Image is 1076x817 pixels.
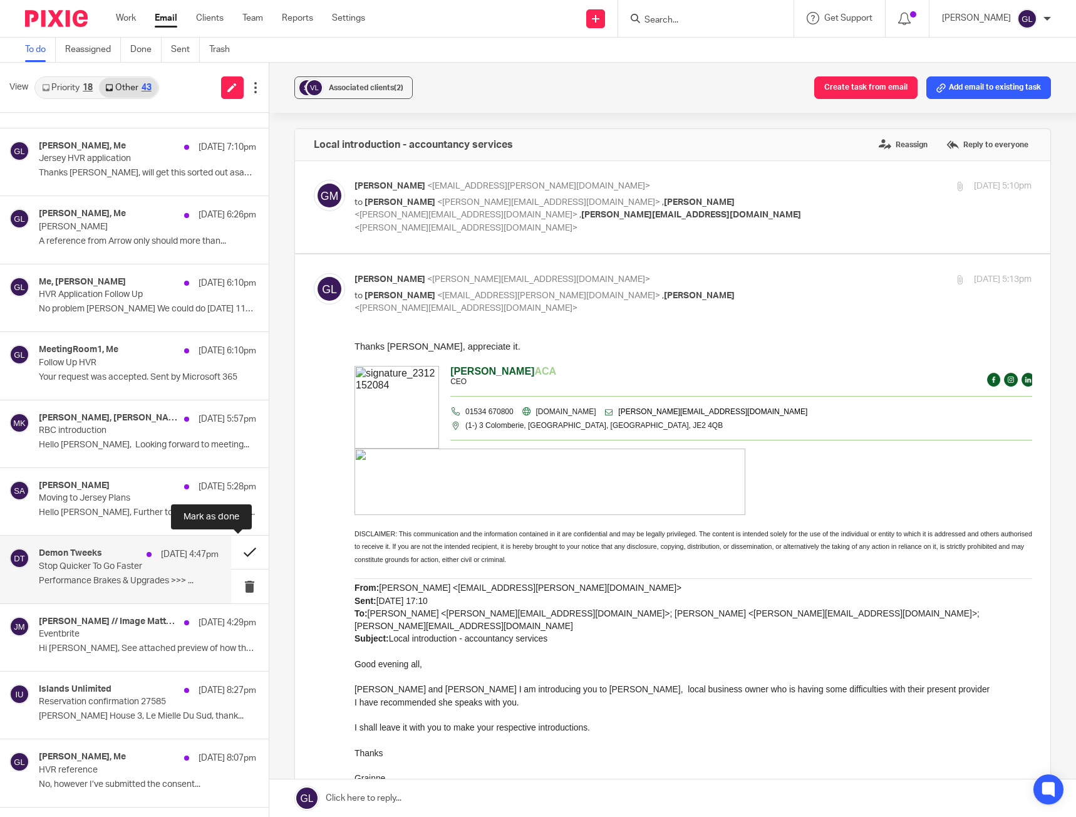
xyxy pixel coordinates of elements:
[1017,9,1037,29] img: svg%3E
[39,548,102,559] h4: Demon Tweeks
[39,561,182,572] p: Stop Quicker To Go Faster
[264,67,453,76] span: [PERSON_NAME][EMAIL_ADDRESS][DOMAIN_NAME]
[9,752,29,772] img: svg%3E
[9,413,29,433] img: svg%3E
[96,26,180,36] span: [PERSON_NAME]
[39,697,212,707] p: Reservation confirmation 27585
[199,481,256,493] p: [DATE] 5:28pm
[581,211,801,219] span: [PERSON_NAME][EMAIL_ADDRESS][DOMAIN_NAME]
[116,12,136,24] a: Work
[664,291,735,300] span: [PERSON_NAME]
[39,209,126,219] h4: [PERSON_NAME], Me
[354,275,425,284] span: [PERSON_NAME]
[111,81,368,90] span: (1-) 3 Colomberie, [GEOGRAPHIC_DATA], [GEOGRAPHIC_DATA], JE2 4QB
[199,345,256,357] p: [DATE] 6:10pm
[199,617,256,629] p: [DATE] 4:29pm
[182,65,242,76] a: [DOMAIN_NAME]
[111,67,159,76] span: 01534 670800
[427,182,650,190] span: <[EMAIL_ADDRESS][PERSON_NAME][DOMAIN_NAME]>
[199,277,256,289] p: [DATE] 6:10pm
[649,33,663,46] img: background.png
[354,304,577,313] span: <[PERSON_NAME][EMAIL_ADDRESS][DOMAIN_NAME]>
[96,37,112,46] span: CEO
[294,76,413,99] button: Associated clients(2)
[329,84,403,91] span: Associated clients
[39,684,111,695] h4: Islands Unlimited
[99,78,157,98] a: Other43
[39,222,212,232] p: [PERSON_NAME]
[39,372,256,383] p: Your request was accepted. Sent by Microsoft 365
[182,67,242,76] span: [DOMAIN_NAME]
[39,425,212,436] p: RBC introduction
[39,629,212,640] p: Eventbrite
[943,135,1032,154] label: Reply to everyone
[199,684,256,697] p: [DATE] 8:27pm
[297,78,316,97] img: svg%3E
[39,236,256,247] p: A reference from Arrow only should more than...
[39,141,126,152] h4: [PERSON_NAME], Me
[9,277,29,297] img: svg%3E
[633,33,646,46] img: background.png
[83,83,93,92] div: 18
[39,358,212,368] p: Follow Up HVR
[394,84,403,91] span: (2)
[354,182,425,190] span: [PERSON_NAME]
[824,14,872,23] span: Get Support
[643,15,756,26] input: Search
[876,135,931,154] label: Reassign
[667,33,681,46] img: background.png
[199,209,256,221] p: [DATE] 6:26pm
[155,12,177,24] a: Email
[180,26,202,36] span: ACA
[39,440,256,450] p: Hello [PERSON_NAME], Looking forward to meeting...
[39,507,256,518] p: Hello [PERSON_NAME], Further to [PERSON_NAME]'s...
[662,198,664,207] span: ,
[9,81,28,94] span: View
[209,38,239,62] a: Trash
[36,78,99,98] a: Priority18
[427,275,650,284] span: <[PERSON_NAME][EMAIL_ADDRESS][DOMAIN_NAME]>
[354,198,363,207] span: to
[199,413,256,425] p: [DATE] 5:57pm
[314,138,513,151] h4: Local introduction - accountancy services
[282,12,313,24] a: Reports
[9,617,29,637] img: svg%3E
[328,666,419,676] a: [URL][DOMAIN_NAME]
[39,154,212,164] p: Jersey HVR application
[9,481,29,501] img: svg%3E
[65,38,121,62] a: Reassigned
[39,413,178,424] h4: [PERSON_NAME], [PERSON_NAME], [PERSON_NAME]
[9,684,29,704] img: svg%3E
[251,67,259,75] img: trans.png
[9,548,29,568] img: svg%3E
[39,617,178,627] h4: [PERSON_NAME] // Image Matters
[814,76,918,99] button: Create task from email
[354,291,363,300] span: to
[39,779,256,790] p: No, however I’ve submitted the consent...
[39,481,110,491] h4: [PERSON_NAME]
[111,79,368,90] a: (1-) 3 Colomberie, [GEOGRAPHIC_DATA], [GEOGRAPHIC_DATA], JE2 4QB
[142,83,152,92] div: 43
[39,345,118,355] h4: MeetingRoom1, Me
[437,198,660,207] span: <[PERSON_NAME][EMAIL_ADDRESS][DOMAIN_NAME]>
[39,304,256,315] p: No problem [PERSON_NAME] We could do [DATE] 11th ? ...
[974,180,1032,193] p: [DATE] 5:10pm
[161,548,219,561] p: [DATE] 4:47pm
[39,289,212,300] p: HVR Application Follow Up
[25,10,88,27] img: Pixie
[264,65,453,76] a: [PERSON_NAME][EMAIL_ADDRESS][DOMAIN_NAME]
[314,273,345,304] img: svg%3E
[579,211,581,219] span: ,
[437,291,660,300] span: <[EMAIL_ADDRESS][PERSON_NAME][DOMAIN_NAME]>
[199,752,256,764] p: [DATE] 8:07pm
[97,67,105,75] img: trans.png
[168,67,176,75] img: trans.png
[39,168,256,179] p: Thanks [PERSON_NAME], will get this sorted out asap. ...
[199,141,256,154] p: [DATE] 7:10pm
[97,81,105,90] img: trans.png
[242,12,263,24] a: Team
[196,12,224,24] a: Clients
[14,471,73,481] a: Outlook for iOS
[314,180,345,211] img: svg%3E
[942,12,1011,24] p: [PERSON_NAME]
